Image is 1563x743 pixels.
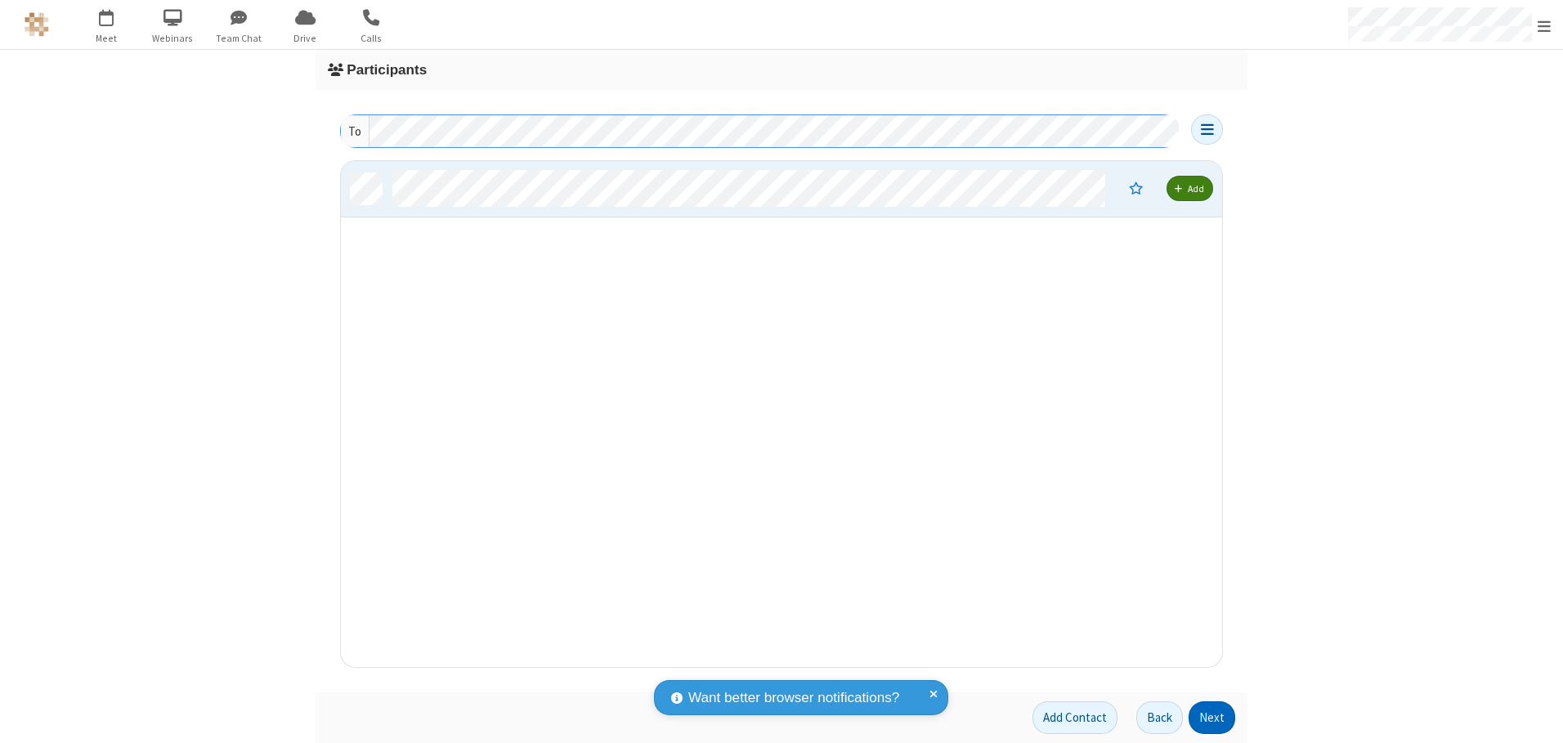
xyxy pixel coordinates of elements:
[1188,182,1204,195] span: Add
[1032,701,1117,734] button: Add Contact
[341,115,369,147] div: To
[1136,701,1183,734] button: Back
[275,31,336,46] span: Drive
[688,687,899,709] span: Want better browser notifications?
[25,12,49,37] img: QA Selenium DO NOT DELETE OR CHANGE
[1117,174,1154,202] button: Moderator
[76,31,137,46] span: Meet
[1043,709,1107,725] span: Add Contact
[328,62,1235,78] h3: Participants
[1191,114,1223,145] button: Open menu
[341,161,1224,669] div: grid
[142,31,204,46] span: Webinars
[1189,701,1235,734] button: Next
[208,31,270,46] span: Team Chat
[341,31,402,46] span: Calls
[1167,176,1213,201] button: Add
